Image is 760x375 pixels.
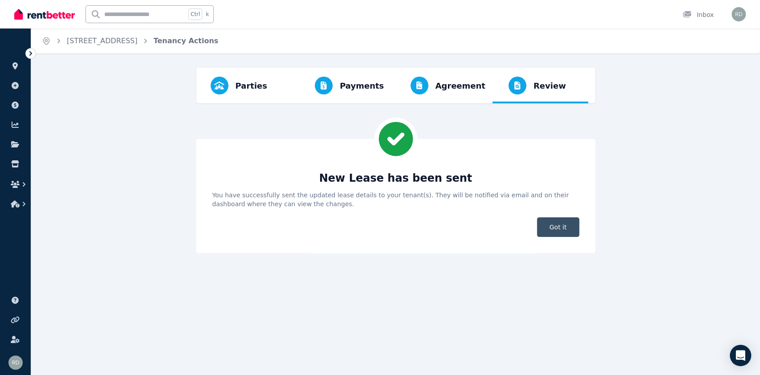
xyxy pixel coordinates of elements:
div: Open Intercom Messenger [730,345,751,366]
img: Rebecca Dover [732,7,746,21]
h3: New Lease has been sent [319,171,472,185]
nav: Progress [196,68,595,103]
span: k [206,11,209,18]
span: Got it [537,217,579,237]
img: Rebecca Dover [8,355,23,370]
img: RentBetter [14,8,75,21]
div: Inbox [683,10,714,19]
span: Ctrl [188,8,202,20]
a: Tenancy Actions [154,37,219,45]
nav: Breadcrumb [31,29,229,53]
p: You have successfully sent the updated lease details to your tenant(s). They will be notified via... [212,191,579,208]
a: [STREET_ADDRESS] [67,37,138,45]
